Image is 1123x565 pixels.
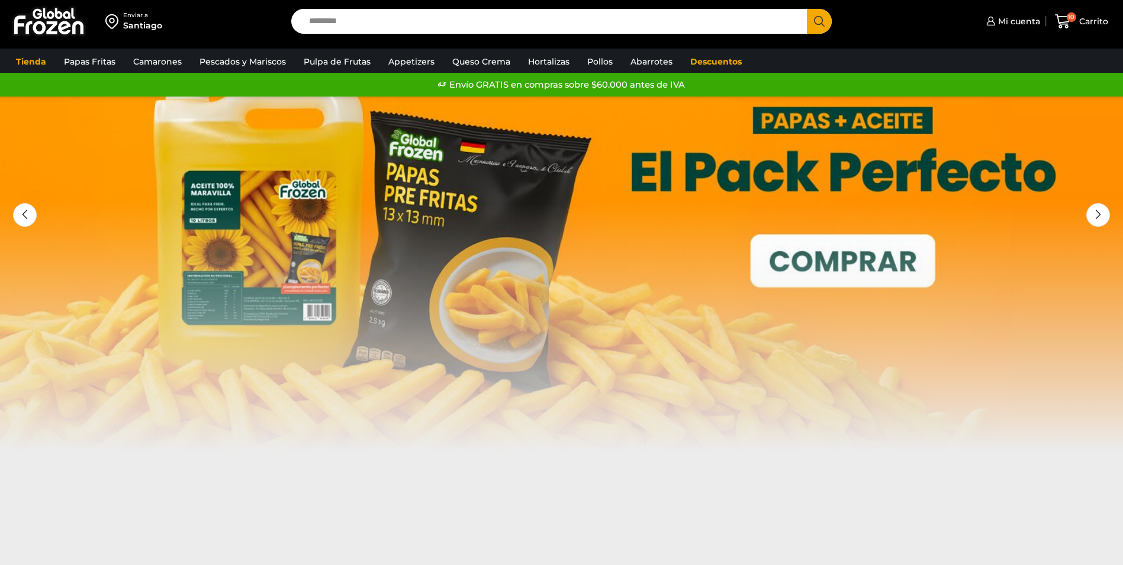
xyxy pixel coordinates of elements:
[1086,203,1110,227] div: Next slide
[1067,12,1076,22] span: 10
[995,15,1040,27] span: Mi cuenta
[194,50,292,73] a: Pescados y Mariscos
[123,20,162,31] div: Santiago
[58,50,121,73] a: Papas Fritas
[382,50,440,73] a: Appetizers
[522,50,575,73] a: Hortalizas
[10,50,52,73] a: Tienda
[123,11,162,20] div: Enviar a
[13,203,37,227] div: Previous slide
[298,50,377,73] a: Pulpa de Frutas
[684,50,748,73] a: Descuentos
[1052,8,1111,36] a: 10 Carrito
[446,50,516,73] a: Queso Crema
[807,9,832,34] button: Search button
[581,50,619,73] a: Pollos
[983,9,1040,33] a: Mi cuenta
[105,11,123,31] img: address-field-icon.svg
[625,50,678,73] a: Abarrotes
[127,50,188,73] a: Camarones
[1076,15,1108,27] span: Carrito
